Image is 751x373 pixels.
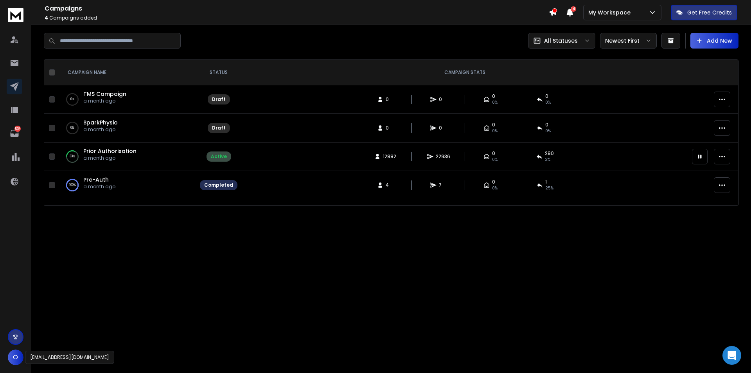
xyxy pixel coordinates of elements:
[600,33,657,49] button: Newest First
[45,15,549,21] p: Campaigns added
[83,147,137,155] a: Prior Authorisation
[545,157,550,163] span: 2 %
[545,99,551,106] span: 0%
[545,93,548,99] span: 0
[195,60,242,85] th: STATUS
[58,142,195,171] td: 33%Prior Authorisationa month ago
[83,119,118,126] a: SparkPhysio
[545,150,554,157] span: 290
[492,150,495,157] span: 0
[544,37,578,45] p: All Statuses
[690,33,738,49] button: Add New
[8,350,23,365] button: O
[83,98,126,104] p: a month ago
[386,96,393,103] span: 0
[439,96,447,103] span: 0
[492,93,495,99] span: 0
[492,122,495,128] span: 0
[439,182,447,188] span: 7
[7,126,22,141] a: 128
[545,122,548,128] span: 0
[83,176,109,184] a: Pre-Auth
[492,99,498,106] span: 0%
[588,9,634,16] p: My Workspace
[83,90,126,98] a: TMS Campaign
[204,182,233,188] div: Completed
[386,125,393,131] span: 0
[58,114,195,142] td: 0%SparkPhysioa month ago
[69,181,76,189] p: 100 %
[687,9,732,16] p: Get Free Credits
[439,125,447,131] span: 0
[58,60,195,85] th: CAMPAIGN NAME
[383,153,396,160] span: 12882
[545,179,547,185] span: 1
[83,126,118,133] p: a month ago
[545,128,551,134] span: 0%
[45,14,48,21] span: 4
[70,96,74,103] p: 0 %
[212,125,226,131] div: Draft
[571,6,576,12] span: 14
[14,126,21,132] p: 128
[212,96,226,103] div: Draft
[545,185,553,191] span: 25 %
[83,155,137,161] p: a month ago
[211,153,227,160] div: Active
[242,60,687,85] th: CAMPAIGN STATS
[436,153,450,160] span: 22936
[492,185,498,191] span: 0%
[492,179,495,185] span: 0
[671,5,737,20] button: Get Free Credits
[58,171,195,200] td: 100%Pre-Autha month ago
[70,153,75,160] p: 33 %
[58,85,195,114] td: 0%TMS Campaigna month ago
[45,4,549,13] h1: Campaigns
[8,8,23,22] img: logo
[492,157,498,163] span: 0%
[70,124,74,132] p: 0 %
[722,346,741,365] div: Open Intercom Messenger
[25,351,114,364] div: [EMAIL_ADDRESS][DOMAIN_NAME]
[386,182,393,188] span: 4
[83,184,115,190] p: a month ago
[492,128,498,134] span: 0%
